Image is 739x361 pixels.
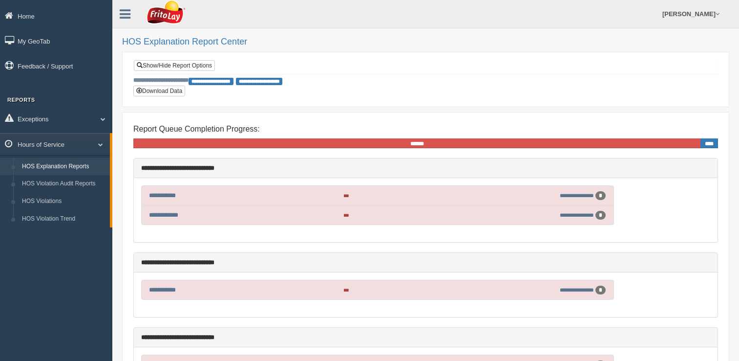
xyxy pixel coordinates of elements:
button: Download Data [133,86,185,96]
a: HOS Violation Trend [18,210,110,228]
h2: HOS Explanation Report Center [122,37,729,47]
a: HOS Violation Audit Reports [18,175,110,193]
a: HOS Violations [18,193,110,210]
h4: Report Queue Completion Progress: [133,125,718,134]
a: Show/Hide Report Options [134,60,215,71]
a: HOS Explanation Reports [18,158,110,176]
